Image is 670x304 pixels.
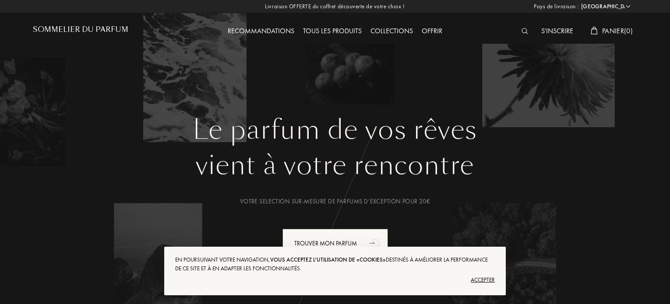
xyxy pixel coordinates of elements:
div: Votre selection sur-mesure de parfums d’exception pour 20€ [39,197,631,206]
a: Tous les produits [299,26,366,35]
div: S'inscrire [537,26,578,37]
h1: Le parfum de vos rêves [39,114,631,146]
div: Offrir [417,26,447,37]
div: En poursuivant votre navigation, destinés à améliorer la performance de ce site et à en adapter l... [175,255,495,273]
span: Pays de livraison : [534,2,579,11]
div: Collections [366,26,417,37]
div: vient à votre rencontre [39,146,631,185]
div: Recommandations [223,26,299,37]
span: vous acceptez l'utilisation de «cookies» [270,256,386,263]
span: Panier ( 0 ) [602,26,633,35]
div: Tous les produits [299,26,366,37]
a: Collections [366,26,417,35]
a: Offrir [417,26,447,35]
h1: Sommelier du Parfum [33,25,128,34]
img: cart_white.svg [591,27,598,35]
div: animation [367,234,384,252]
div: Trouver mon parfum [282,229,388,258]
a: Trouver mon parfumanimation [276,229,395,258]
a: Sommelier du Parfum [33,25,128,37]
img: search_icn_white.svg [522,28,528,34]
a: S'inscrire [537,26,578,35]
div: Accepter [175,273,495,287]
a: Recommandations [223,26,299,35]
